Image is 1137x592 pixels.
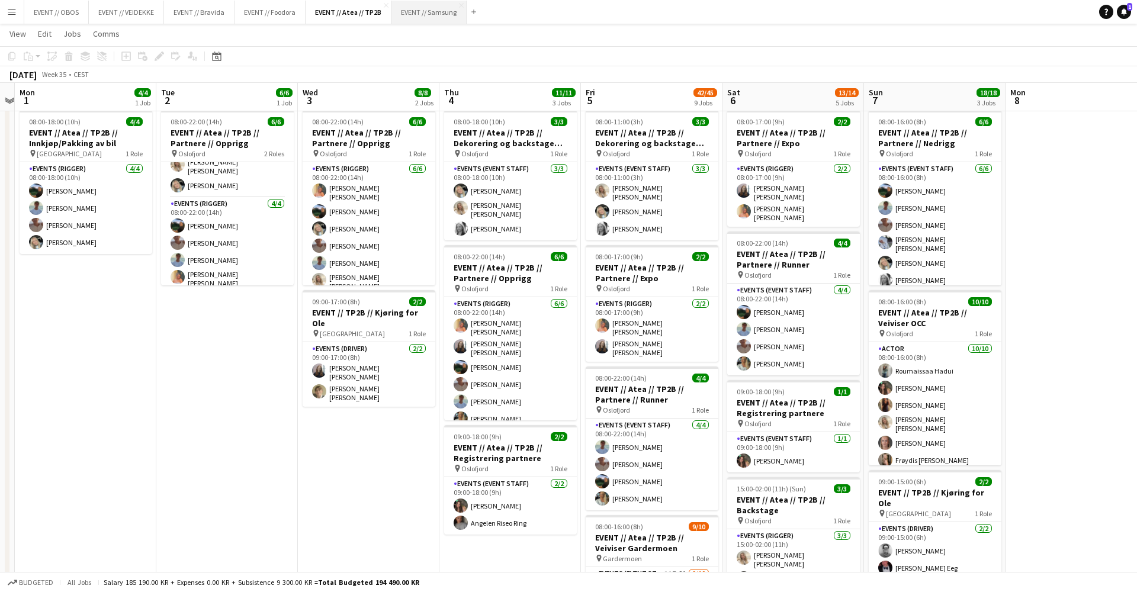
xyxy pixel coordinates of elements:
[235,1,306,24] button: EVENT // Foodora
[586,162,718,240] app-card-role: Events (Event Staff)3/308:00-11:00 (3h)[PERSON_NAME] [PERSON_NAME][PERSON_NAME][PERSON_NAME]
[18,94,35,107] span: 1
[975,149,992,158] span: 1 Role
[161,87,175,98] span: Tue
[461,149,489,158] span: Oslofjord
[744,516,772,525] span: Oslofjord
[727,494,860,516] h3: EVENT // Atea // TP2B // Backstage
[444,425,577,535] div: 09:00-18:00 (9h)2/2EVENT // Atea // TP2B // Registrering partnere Oslofjord1 RoleEvents (Event St...
[727,231,860,375] div: 08:00-22:00 (14h)4/4EVENT // Atea // TP2B // Partnere // Runner Oslofjord1 RoleEvents (Event Staf...
[744,419,772,428] span: Oslofjord
[444,245,577,420] app-job-card: 08:00-22:00 (14h)6/6EVENT // Atea // TP2B // Partnere // Opprigg Oslofjord1 RoleEvents (Rigger)6/...
[454,252,505,261] span: 08:00-22:00 (14h)
[454,117,505,126] span: 08:00-18:00 (10h)
[727,432,860,472] app-card-role: Events (Event Staff)1/109:00-18:00 (9h)[PERSON_NAME]
[264,149,284,158] span: 2 Roles
[878,117,926,126] span: 08:00-16:00 (8h)
[1117,5,1131,19] a: 1
[73,70,89,79] div: CEST
[869,307,1001,329] h3: EVENT // Atea // TP2B // Veiviser OCC
[869,110,1001,285] app-job-card: 08:00-16:00 (8h)6/6EVENT // Atea // TP2B // Partnere // Nedrigg Oslofjord1 RoleEvents (Event Staf...
[552,88,576,97] span: 11/11
[1127,3,1132,11] span: 1
[727,127,860,149] h3: EVENT // Atea // TP2B // Partnere // Expo
[38,28,52,39] span: Edit
[694,98,717,107] div: 9 Jobs
[886,329,913,338] span: Oslofjord
[20,127,152,149] h3: EVENT // Atea // TP2B // Innkjøp/Pakking av bil
[89,1,164,24] button: EVENT // VEIDEKKE
[586,127,718,149] h3: EVENT // Atea // TP2B // Dekorering og backstage oppsett
[586,366,718,510] app-job-card: 08:00-22:00 (14h)4/4EVENT // Atea // TP2B // Partnere // Runner Oslofjord1 RoleEvents (Event Staf...
[869,127,1001,149] h3: EVENT // Atea // TP2B // Partnere // Nedrigg
[869,290,1001,465] app-job-card: 08:00-16:00 (8h)10/10EVENT // Atea // TP2B // Veiviser OCC Oslofjord1 RoleActor10/1008:00-16:00 (...
[19,578,53,587] span: Budgeted
[725,94,740,107] span: 6
[6,576,55,589] button: Budgeted
[727,397,860,419] h3: EVENT // Atea // TP2B // Registrering partnere
[737,239,788,247] span: 08:00-22:00 (14h)
[409,149,426,158] span: 1 Role
[603,406,630,414] span: Oslofjord
[977,88,1000,97] span: 18/18
[975,329,992,338] span: 1 Role
[869,162,1001,292] app-card-role: Events (Event Staff)6/608:00-16:00 (8h)[PERSON_NAME][PERSON_NAME][PERSON_NAME][PERSON_NAME] [PERS...
[303,127,435,149] h3: EVENT // Atea // TP2B // Partnere // Opprigg
[20,110,152,254] app-job-card: 08:00-18:00 (10h)4/4EVENT // Atea // TP2B // Innkjøp/Pakking av bil [GEOGRAPHIC_DATA]1 RoleEvents...
[409,117,426,126] span: 6/6
[461,464,489,473] span: Oslofjord
[833,516,850,525] span: 1 Role
[727,87,740,98] span: Sat
[586,245,718,362] app-job-card: 08:00-17:00 (9h)2/2EVENT // Atea // TP2B // Partnere // Expo Oslofjord1 RoleEvents (Rigger)2/208:...
[886,149,913,158] span: Oslofjord
[320,329,385,338] span: [GEOGRAPHIC_DATA]
[603,284,630,293] span: Oslofjord
[303,110,435,285] app-job-card: 08:00-22:00 (14h)6/6EVENT // Atea // TP2B // Partnere // Opprigg Oslofjord1 RoleEvents (Rigger)6/...
[37,149,102,158] span: [GEOGRAPHIC_DATA]
[835,88,859,97] span: 13/14
[977,98,1000,107] div: 3 Jobs
[727,380,860,472] div: 09:00-18:00 (9h)1/1EVENT // Atea // TP2B // Registrering partnere Oslofjord1 RoleEvents (Event St...
[586,297,718,362] app-card-role: Events (Rigger)2/208:00-17:00 (9h)[PERSON_NAME] [PERSON_NAME][PERSON_NAME] [PERSON_NAME]
[444,162,577,240] app-card-role: Events (Event Staff)3/308:00-18:00 (10h)[PERSON_NAME][PERSON_NAME] [PERSON_NAME][PERSON_NAME]
[727,162,860,227] app-card-role: Events (Rigger)2/208:00-17:00 (9h)[PERSON_NAME] [PERSON_NAME][PERSON_NAME] [PERSON_NAME]
[171,117,222,126] span: 08:00-22:00 (14h)
[692,284,709,293] span: 1 Role
[301,94,318,107] span: 3
[553,98,575,107] div: 3 Jobs
[415,88,431,97] span: 8/8
[320,149,347,158] span: Oslofjord
[586,384,718,405] h3: EVENT // Atea // TP2B // Partnere // Runner
[126,149,143,158] span: 1 Role
[586,110,718,240] app-job-card: 08:00-11:00 (3h)3/3EVENT // Atea // TP2B // Dekorering og backstage oppsett Oslofjord1 RoleEvents...
[603,149,630,158] span: Oslofjord
[833,271,850,279] span: 1 Role
[744,149,772,158] span: Oslofjord
[161,127,294,149] h3: EVENT // Atea // TP2B // Partnere // Opprigg
[391,1,467,24] button: EVENT // Samsung
[834,387,850,396] span: 1/1
[63,28,81,39] span: Jobs
[312,297,360,306] span: 09:00-17:00 (8h)
[867,94,883,107] span: 7
[586,262,718,284] h3: EVENT // Atea // TP2B // Partnere // Expo
[737,484,806,493] span: 15:00-02:00 (11h) (Sun)
[444,87,459,98] span: Thu
[303,290,435,407] div: 09:00-17:00 (8h)2/2EVENT // TP2B // Kjøring for Ole [GEOGRAPHIC_DATA]1 RoleEvents (Driver)2/209:0...
[461,284,489,293] span: Oslofjord
[1010,87,1026,98] span: Mon
[586,87,595,98] span: Fri
[689,522,709,531] span: 9/10
[737,117,785,126] span: 08:00-17:00 (9h)
[603,554,642,563] span: Gardermoen
[444,262,577,284] h3: EVENT // Atea // TP2B // Partnere // Opprigg
[134,88,151,97] span: 4/4
[586,419,718,510] app-card-role: Events (Event Staff)4/408:00-22:00 (14h)[PERSON_NAME][PERSON_NAME][PERSON_NAME][PERSON_NAME]
[444,110,577,240] app-job-card: 08:00-18:00 (10h)3/3EVENT // Atea // TP2B // Dekorering og backstage oppsett Oslofjord1 RoleEvent...
[692,554,709,563] span: 1 Role
[277,98,292,107] div: 1 Job
[975,509,992,518] span: 1 Role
